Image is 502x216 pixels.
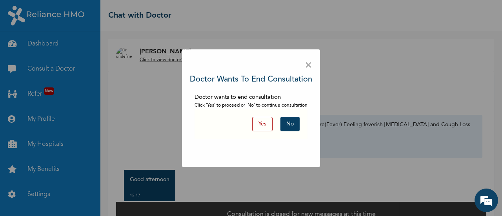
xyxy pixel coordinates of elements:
[280,117,300,131] button: No
[305,57,312,74] span: ×
[195,102,307,109] p: Click 'Yes' to proceed or 'No' to continue consultation
[252,117,273,131] button: Yes
[195,93,307,102] p: Doctor wants to end consultation
[190,74,312,85] h3: Doctor wants to end consultation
